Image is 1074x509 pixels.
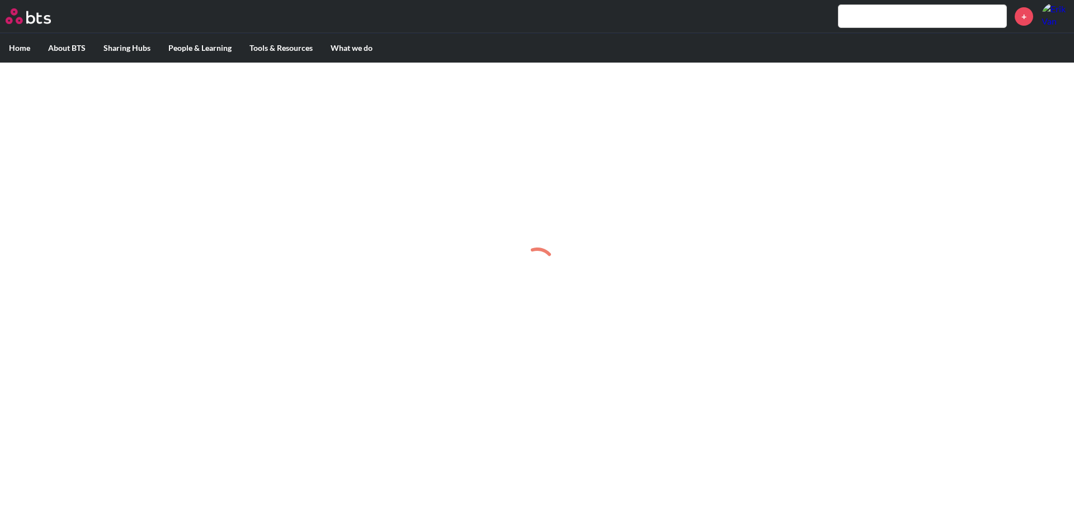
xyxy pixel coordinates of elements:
label: About BTS [39,34,95,63]
img: Erik Van Elderen [1042,3,1068,30]
label: Sharing Hubs [95,34,159,63]
a: Profile [1042,3,1068,30]
a: + [1015,7,1033,26]
label: What we do [322,34,381,63]
img: BTS Logo [6,8,51,24]
a: Go home [6,8,72,24]
label: People & Learning [159,34,241,63]
label: Tools & Resources [241,34,322,63]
